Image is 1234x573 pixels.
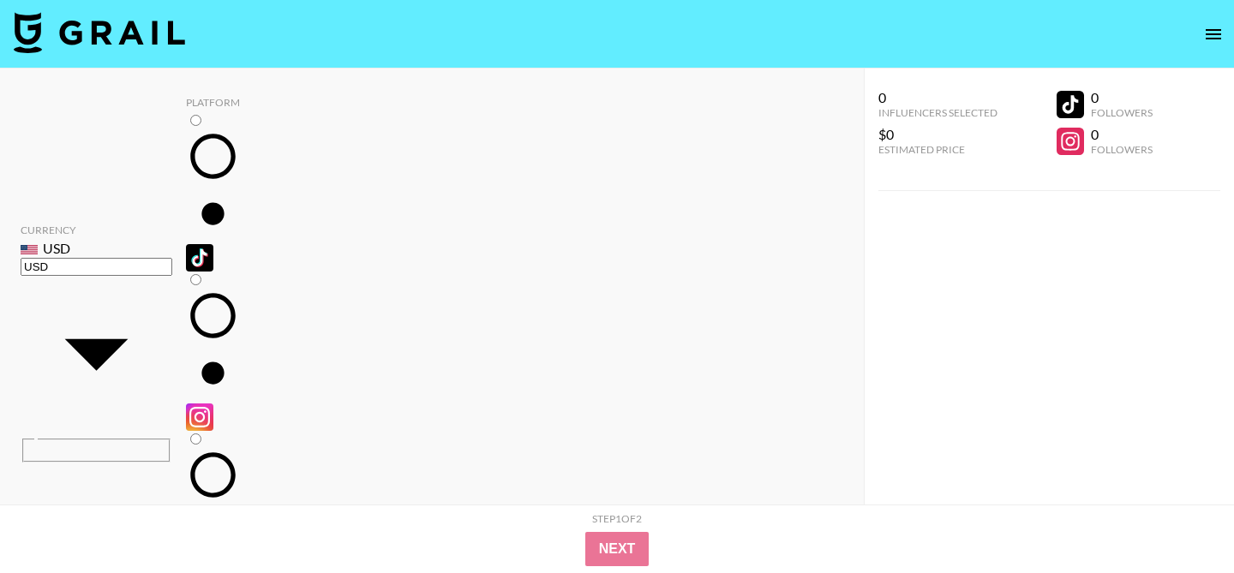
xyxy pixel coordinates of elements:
[21,240,172,257] div: USD
[190,274,201,285] input: Instagram
[21,224,172,236] div: Currency
[186,96,240,109] div: Platform
[878,89,997,106] div: 0
[190,115,201,126] input: TikTok
[1091,89,1153,106] div: 0
[186,244,213,272] img: TikTok
[1091,106,1153,119] div: Followers
[878,106,997,119] div: Influencers Selected
[878,126,997,143] div: $0
[1091,143,1153,156] div: Followers
[1148,487,1213,552] iframe: Drift Widget Chat Controller
[186,403,213,431] img: Instagram
[1196,17,1231,51] button: open drawer
[592,512,642,525] div: Step 1 of 2
[585,532,650,566] button: Next
[190,433,201,445] input: YouTube
[14,12,185,53] img: Grail Talent
[1091,126,1153,143] div: 0
[878,143,997,156] div: Estimated Price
